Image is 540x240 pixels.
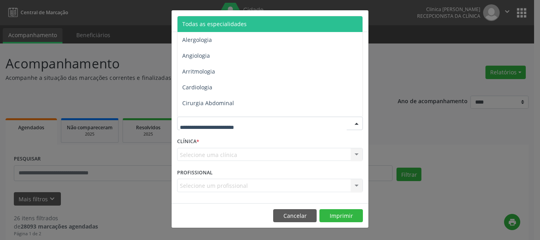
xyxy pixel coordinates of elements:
button: Imprimir [319,209,363,223]
label: CLÍNICA [177,136,199,148]
span: Arritmologia [182,68,215,75]
span: Todas as especialidades [182,20,247,28]
button: Close [353,10,368,30]
span: Angiologia [182,52,210,59]
span: Cirurgia Abdominal [182,99,234,107]
label: PROFISSIONAL [177,166,213,179]
span: Cirurgia Bariatrica [182,115,231,123]
button: Cancelar [273,209,317,223]
span: Alergologia [182,36,212,43]
h5: Relatório de agendamentos [177,16,268,26]
span: Cardiologia [182,83,212,91]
